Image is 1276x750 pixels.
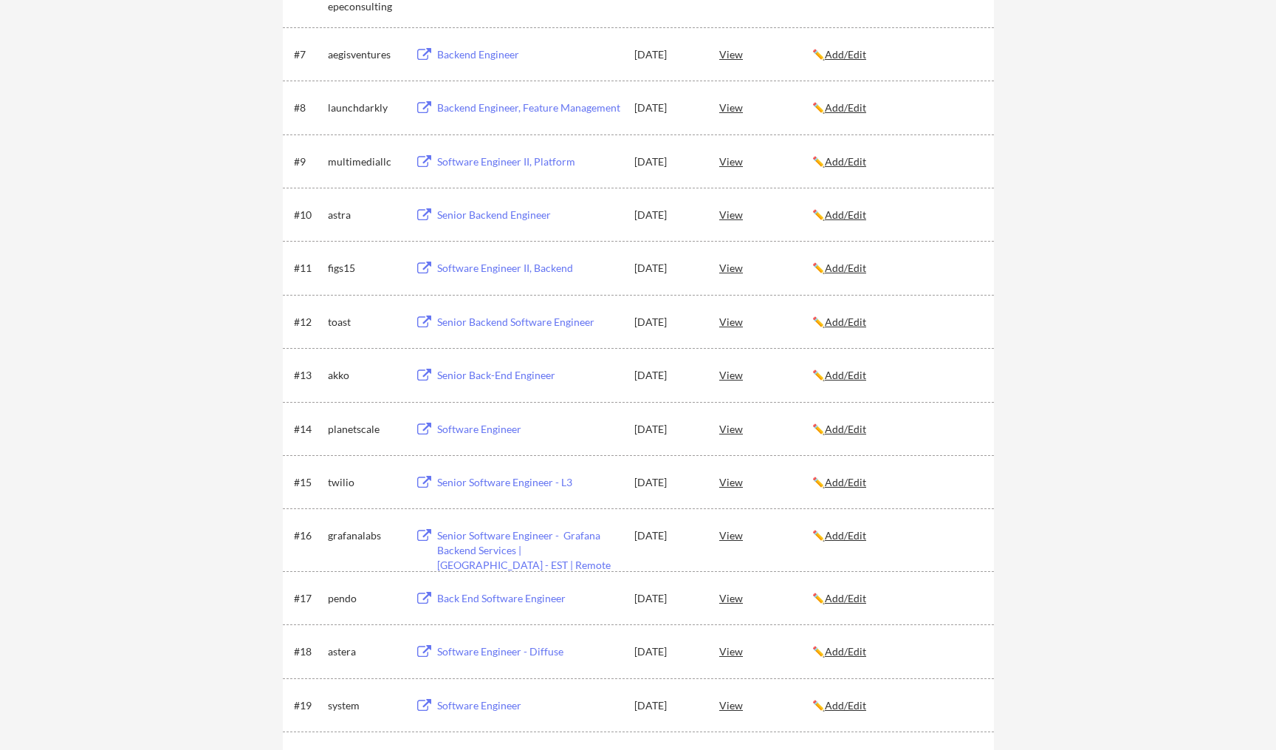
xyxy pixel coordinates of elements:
[719,254,812,281] div: View
[719,148,812,174] div: View
[719,201,812,228] div: View
[634,591,699,606] div: [DATE]
[719,638,812,664] div: View
[825,48,866,61] u: Add/Edit
[825,699,866,712] u: Add/Edit
[294,475,323,490] div: #15
[812,154,981,169] div: ✏️
[634,698,699,713] div: [DATE]
[825,208,866,221] u: Add/Edit
[328,698,402,713] div: system
[825,423,866,435] u: Add/Edit
[634,528,699,543] div: [DATE]
[294,422,323,437] div: #14
[328,154,402,169] div: multimediallc
[328,422,402,437] div: planetscale
[634,422,699,437] div: [DATE]
[812,422,981,437] div: ✏️
[634,47,699,62] div: [DATE]
[719,94,812,120] div: View
[812,208,981,222] div: ✏️
[634,368,699,383] div: [DATE]
[825,262,866,274] u: Add/Edit
[328,368,402,383] div: akko
[328,315,402,330] div: toast
[437,368,620,383] div: Senior Back-End Engineer
[328,208,402,222] div: astra
[437,698,620,713] div: Software Engineer
[437,528,620,572] div: Senior Software Engineer - Grafana Backend Services | [GEOGRAPHIC_DATA] - EST | Remote
[634,475,699,490] div: [DATE]
[294,698,323,713] div: #19
[719,468,812,495] div: View
[634,208,699,222] div: [DATE]
[328,644,402,659] div: astera
[825,155,866,168] u: Add/Edit
[294,208,323,222] div: #10
[437,261,620,276] div: Software Engineer II, Backend
[294,368,323,383] div: #13
[719,41,812,67] div: View
[634,261,699,276] div: [DATE]
[812,591,981,606] div: ✏️
[719,308,812,335] div: View
[328,591,402,606] div: pendo
[437,315,620,330] div: Senior Backend Software Engineer
[294,315,323,330] div: #12
[328,475,402,490] div: twilio
[437,644,620,659] div: Software Engineer - Diffuse
[825,592,866,604] u: Add/Edit
[294,47,323,62] div: #7
[825,316,866,328] u: Add/Edit
[719,522,812,548] div: View
[294,528,323,543] div: #16
[812,47,981,62] div: ✏️
[437,154,620,169] div: Software Engineer II, Platform
[812,368,981,383] div: ✏️
[825,529,866,542] u: Add/Edit
[812,644,981,659] div: ✏️
[634,154,699,169] div: [DATE]
[719,692,812,718] div: View
[437,100,620,115] div: Backend Engineer, Feature Management
[294,644,323,659] div: #18
[437,475,620,490] div: Senior Software Engineer - L3
[328,47,402,62] div: aegisventures
[328,528,402,543] div: grafanalabs
[719,415,812,442] div: View
[294,591,323,606] div: #17
[437,47,620,62] div: Backend Engineer
[437,208,620,222] div: Senior Backend Engineer
[634,644,699,659] div: [DATE]
[634,100,699,115] div: [DATE]
[812,475,981,490] div: ✏️
[812,100,981,115] div: ✏️
[294,261,323,276] div: #11
[812,261,981,276] div: ✏️
[812,528,981,543] div: ✏️
[634,315,699,330] div: [DATE]
[825,101,866,114] u: Add/Edit
[437,422,620,437] div: Software Engineer
[294,100,323,115] div: #8
[719,584,812,611] div: View
[812,315,981,330] div: ✏️
[328,100,402,115] div: launchdarkly
[825,476,866,488] u: Add/Edit
[294,154,323,169] div: #9
[719,361,812,388] div: View
[812,698,981,713] div: ✏️
[437,591,620,606] div: Back End Software Engineer
[825,369,866,381] u: Add/Edit
[825,645,866,658] u: Add/Edit
[328,261,402,276] div: figs15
